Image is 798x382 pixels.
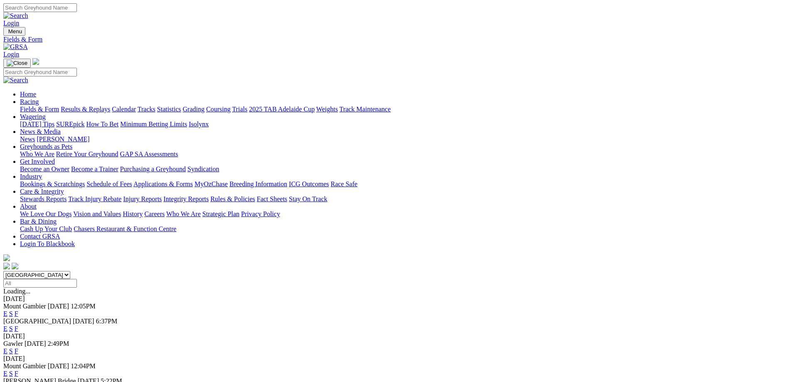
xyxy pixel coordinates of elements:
span: Gawler [3,340,23,347]
div: Industry [20,180,795,188]
a: Integrity Reports [163,195,209,202]
span: Loading... [3,288,30,295]
a: Privacy Policy [241,210,280,217]
a: We Love Our Dogs [20,210,71,217]
a: Injury Reports [123,195,162,202]
img: facebook.svg [3,263,10,269]
span: 12:04PM [71,362,96,370]
a: Calendar [112,106,136,113]
div: [DATE] [3,333,795,340]
a: F [15,347,18,355]
div: News & Media [20,136,795,143]
a: Fields & Form [20,106,59,113]
a: Become an Owner [20,165,69,173]
a: Who We Are [166,210,201,217]
a: [DATE] Tips [20,121,54,128]
a: Greyhounds as Pets [20,143,72,150]
span: Mount Gambier [3,303,46,310]
a: GAP SA Assessments [120,150,178,158]
a: Grading [183,106,204,113]
a: Tracks [138,106,155,113]
a: Syndication [187,165,219,173]
a: [PERSON_NAME] [37,136,89,143]
input: Select date [3,279,77,288]
a: F [15,370,18,377]
img: Close [7,60,27,67]
div: Get Involved [20,165,795,173]
div: About [20,210,795,218]
span: [DATE] [73,318,94,325]
a: Fields & Form [3,36,795,43]
a: E [3,310,7,317]
div: Bar & Dining [20,225,795,233]
a: Isolynx [189,121,209,128]
a: S [9,370,13,377]
button: Toggle navigation [3,59,31,68]
a: Weights [316,106,338,113]
img: logo-grsa-white.png [32,58,39,65]
a: MyOzChase [195,180,228,187]
a: Get Involved [20,158,55,165]
a: Breeding Information [229,180,287,187]
a: Racing [20,98,39,105]
span: 2:49PM [48,340,69,347]
a: Login [3,51,19,58]
span: [GEOGRAPHIC_DATA] [3,318,71,325]
a: Cash Up Your Club [20,225,72,232]
a: Minimum Betting Limits [120,121,187,128]
div: Care & Integrity [20,195,795,203]
a: F [15,310,18,317]
a: Home [20,91,36,98]
a: Bar & Dining [20,218,57,225]
img: twitter.svg [12,263,18,269]
span: [DATE] [48,303,69,310]
a: E [3,347,7,355]
a: History [123,210,143,217]
span: Mount Gambier [3,362,46,370]
a: Wagering [20,113,46,120]
a: Industry [20,173,42,180]
a: Schedule of Fees [86,180,132,187]
a: Strategic Plan [202,210,239,217]
a: ICG Outcomes [289,180,329,187]
a: Race Safe [330,180,357,187]
a: Trials [232,106,247,113]
img: Search [3,76,28,84]
a: Chasers Restaurant & Function Centre [74,225,176,232]
a: F [15,325,18,332]
a: Retire Your Greyhound [56,150,118,158]
a: S [9,310,13,317]
a: Careers [144,210,165,217]
div: Greyhounds as Pets [20,150,795,158]
span: [DATE] [48,362,69,370]
button: Toggle navigation [3,27,25,36]
a: How To Bet [86,121,119,128]
input: Search [3,68,77,76]
a: Become a Trainer [71,165,118,173]
a: Statistics [157,106,181,113]
a: Care & Integrity [20,188,64,195]
a: Login To Blackbook [20,240,75,247]
a: Applications & Forms [133,180,193,187]
a: Results & Replays [61,106,110,113]
a: Purchasing a Greyhound [120,165,186,173]
input: Search [3,3,77,12]
a: Track Injury Rebate [68,195,121,202]
a: Contact GRSA [20,233,60,240]
a: About [20,203,37,210]
span: 6:37PM [96,318,118,325]
a: Fact Sheets [257,195,287,202]
div: Wagering [20,121,795,128]
a: Rules & Policies [210,195,255,202]
a: Coursing [206,106,231,113]
a: Stewards Reports [20,195,66,202]
span: 12:05PM [71,303,96,310]
a: Stay On Track [289,195,327,202]
img: logo-grsa-white.png [3,254,10,261]
a: S [9,347,13,355]
a: Login [3,20,19,27]
a: S [9,325,13,332]
a: News [20,136,35,143]
a: Bookings & Scratchings [20,180,85,187]
a: 2025 TAB Adelaide Cup [249,106,315,113]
